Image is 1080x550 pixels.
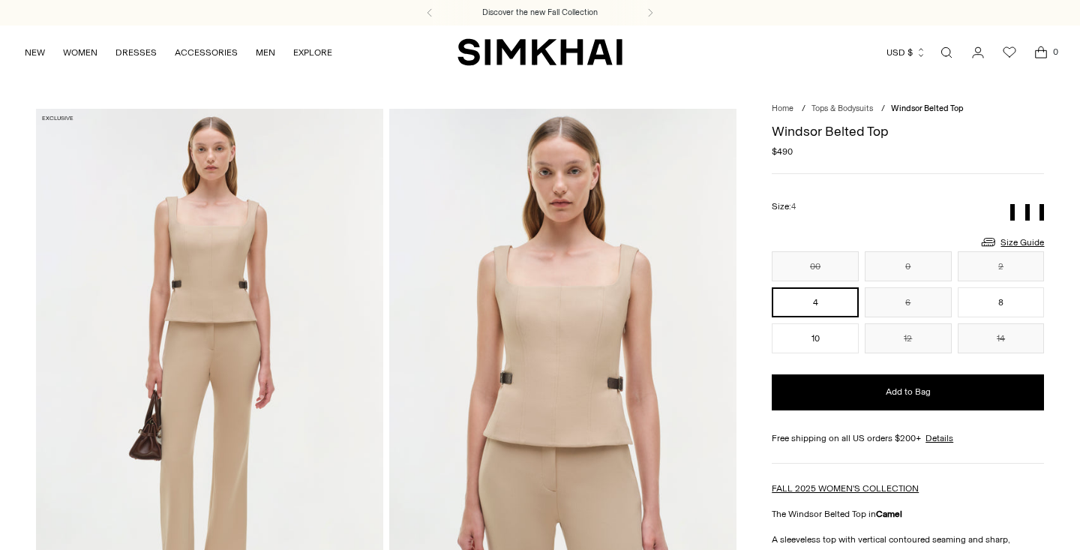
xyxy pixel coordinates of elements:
nav: breadcrumbs [772,103,1044,116]
a: Wishlist [994,38,1024,68]
button: 6 [865,287,952,317]
button: 0 [865,251,952,281]
a: FALL 2025 WOMEN'S COLLECTION [772,483,919,494]
button: 14 [958,323,1045,353]
h1: Windsor Belted Top [772,125,1044,138]
span: 4 [791,202,796,212]
div: / [802,103,805,116]
button: 12 [865,323,952,353]
p: The Windsor Belted Top in [772,507,1044,521]
button: 10 [772,323,859,353]
strong: Camel [876,509,902,519]
a: EXPLORE [293,36,332,69]
a: WOMEN [63,36,97,69]
span: Add to Bag [886,386,931,398]
button: 00 [772,251,859,281]
a: MEN [256,36,275,69]
a: Open cart modal [1026,38,1056,68]
a: SIMKHAI [457,38,622,67]
label: Size: [772,200,796,214]
a: Details [925,431,953,445]
span: 0 [1048,45,1062,59]
a: NEW [25,36,45,69]
a: Discover the new Fall Collection [482,7,598,19]
button: USD $ [886,36,926,69]
a: Tops & Bodysuits [811,104,873,113]
button: 2 [958,251,1045,281]
a: Size Guide [979,233,1044,251]
button: 4 [772,287,859,317]
span: $490 [772,145,793,158]
a: Open search modal [931,38,961,68]
a: Home [772,104,793,113]
span: Windsor Belted Top [891,104,964,113]
div: Free shipping on all US orders $200+ [772,431,1044,445]
button: 8 [958,287,1045,317]
a: DRESSES [115,36,157,69]
button: Add to Bag [772,374,1044,410]
div: / [881,103,885,116]
a: ACCESSORIES [175,36,238,69]
a: Go to the account page [963,38,993,68]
